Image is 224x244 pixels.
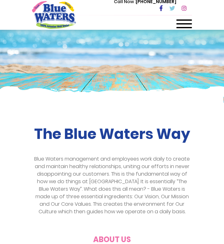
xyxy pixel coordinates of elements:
p: Blue Waters management and employees work daily to create and maintain healthy relationships, uni... [32,155,192,215]
a: store logo [32,1,76,29]
a: About us [93,237,131,244]
h2: The Blue Waters Way [32,125,192,143]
